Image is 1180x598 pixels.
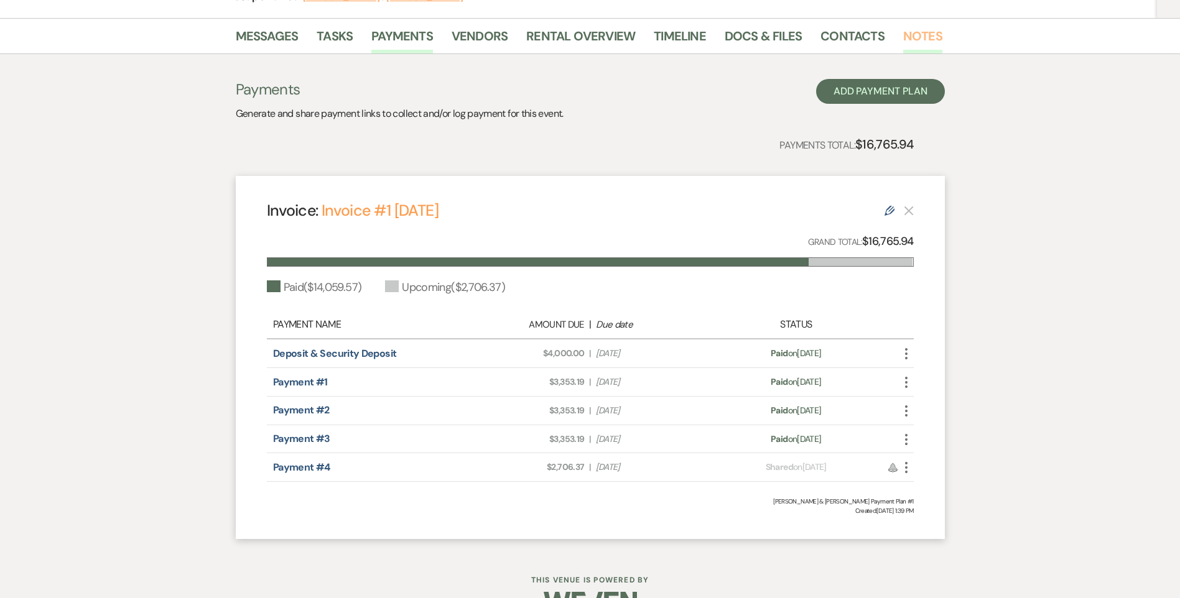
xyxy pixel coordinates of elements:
div: [PERSON_NAME] & [PERSON_NAME] Payment Plan #1 [267,497,914,506]
span: [DATE] [596,461,710,474]
div: Due date [596,318,710,332]
a: Payment #4 [273,461,330,474]
p: Generate and share payment links to collect and/or log payment for this event. [236,106,564,122]
div: on [DATE] [717,404,875,417]
div: Paid ( $14,059.57 ) [267,279,362,296]
a: Invoice #1 [DATE] [322,200,439,221]
span: | [589,404,590,417]
span: Shared [766,461,793,472]
h4: Invoice: [267,200,439,221]
span: $4,000.00 [470,347,584,360]
a: Docs & Files [725,26,802,53]
span: | [589,347,590,360]
span: | [589,461,590,474]
a: Notes [903,26,942,53]
a: Messages [236,26,299,53]
span: [DATE] [596,433,710,446]
a: Deposit & Security Deposit [273,347,396,360]
span: | [589,433,590,446]
a: Rental Overview [526,26,635,53]
button: Add Payment Plan [816,79,945,104]
a: Payment #2 [273,403,330,416]
span: Paid [771,405,787,416]
a: Tasks [317,26,353,53]
strong: $16,765.94 [862,234,914,249]
div: on [DATE] [717,375,875,389]
span: | [589,375,590,389]
div: Amount Due [470,318,584,332]
strong: $16,765.94 [855,136,914,152]
div: Status [717,317,875,332]
span: Paid [771,433,787,444]
span: $2,706.37 [470,461,584,474]
span: [DATE] [596,404,710,417]
p: Payments Total: [779,134,913,154]
span: [DATE] [596,347,710,360]
div: on [DATE] [717,347,875,360]
div: on [DATE] [717,461,875,474]
a: Payment #3 [273,432,330,445]
p: Grand Total: [808,232,914,251]
h3: Payments [236,79,564,100]
div: Payment Name [273,317,463,332]
span: Paid [771,376,787,387]
a: Vendors [452,26,508,53]
span: $3,353.19 [470,404,584,417]
a: Timeline [654,26,706,53]
a: Payment #1 [273,375,328,389]
span: $3,353.19 [470,375,584,389]
div: | [463,317,717,332]
span: Paid [771,347,787,359]
a: Payments [371,26,433,53]
span: Created: [DATE] 1:39 PM [267,506,914,515]
span: $3,353.19 [470,433,584,446]
div: Upcoming ( $2,706.37 ) [385,279,505,296]
a: Contacts [820,26,885,53]
button: This payment plan cannot be deleted because it contains links that have been paid through Weven’s... [904,205,914,216]
div: on [DATE] [717,433,875,446]
span: [DATE] [596,375,710,389]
